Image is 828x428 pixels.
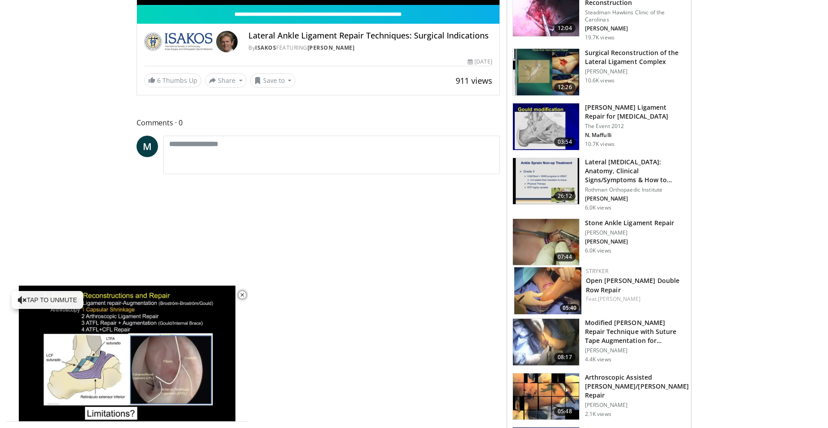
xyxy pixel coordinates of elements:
[585,238,674,245] p: [PERSON_NAME]
[513,158,579,205] img: b9614b73-979d-4b28-9abd-6f23ea361d68.150x105_q85_crop-smart_upscale.jpg
[585,34,615,41] p: 19.7K views
[513,219,579,265] img: 5c988a3b-ab12-4801-b86e-0073d8051b9e.150x105_q85_crop-smart_upscale.jpg
[585,48,686,66] h3: Surgical Reconstruction of the Lateral Ligament Complex
[585,68,686,75] p: [PERSON_NAME]
[512,373,686,420] a: 05:48 Arthroscopic Assisted [PERSON_NAME]/[PERSON_NAME] Repair [PERSON_NAME] 2.1K views
[585,103,686,121] h3: [PERSON_NAME] Ligament Repair for [MEDICAL_DATA]
[157,76,161,85] span: 6
[585,247,611,254] p: 6.0K views
[554,407,576,416] span: 05:48
[554,24,576,33] span: 12:04
[12,291,83,309] button: Tap to unmute
[137,136,158,157] a: M
[248,44,492,52] div: By FEATURING
[585,195,686,202] p: [PERSON_NAME]
[585,373,689,400] h3: Arthroscopic Assisted [PERSON_NAME]/[PERSON_NAME] Repair
[585,141,615,148] p: 10.7K views
[585,186,686,193] p: Rothman Orthopaedic Institute
[585,204,611,211] p: 6.0K views
[554,353,576,362] span: 08:17
[513,373,579,420] img: d0fd2f4f-1c14-47d9-a67d-468637f3056f.150x105_q85_crop-smart_upscale.jpg
[585,218,674,227] h3: Stone Ankle Ligament Repair
[585,158,686,184] h3: Lateral [MEDICAL_DATA]: Anatomy, Clinical Signs/Symptoms & How to…
[513,103,579,150] img: O0cEsGv5RdudyPNn4xMDoxOmtxOwKG7D_3.150x105_q85_crop-smart_upscale.jpg
[248,31,492,41] h4: Lateral Ankle Ligament Repair Techniques: Surgical Indications
[554,253,576,261] span: 07:44
[456,75,492,86] span: 911 views
[512,158,686,211] a: 26:12 Lateral [MEDICAL_DATA]: Anatomy, Clinical Signs/Symptoms & How to… Rothman Orthopaedic Inst...
[250,73,296,88] button: Save to
[513,319,579,365] img: dddd7d70-a8d3-4181-ba28-5068cc32d45d.150x105_q85_crop-smart_upscale.jpg
[554,83,576,92] span: 12:26
[585,318,686,345] h3: Modified [PERSON_NAME] Repair Technique with Suture Tape Augmentation for…
[560,304,579,312] span: 05:40
[586,295,684,303] div: Feat.
[6,286,248,422] video-js: Video Player
[512,318,686,366] a: 08:17 Modified [PERSON_NAME] Repair Technique with Suture Tape Augmentation for… [PERSON_NAME] 4....
[586,276,680,294] a: Open [PERSON_NAME] Double Row Repair
[585,9,686,23] p: Steadman Hawkins Clinic of the Carolinas
[144,73,201,87] a: 6 Thumbs Up
[585,25,686,32] p: [PERSON_NAME]
[585,77,615,84] p: 10.6K views
[554,137,576,146] span: 03:54
[585,132,686,139] p: N. Maffulli
[205,73,247,88] button: Share
[513,49,579,95] img: FZUcRHgrY5h1eNdH4xMDoxOjByO_JhYE_1.150x105_q85_crop-smart_upscale.jpg
[585,229,674,236] p: [PERSON_NAME]
[598,295,640,303] a: [PERSON_NAME]
[255,44,276,51] a: ISAKOS
[233,286,251,304] button: Close
[216,31,238,52] img: Avatar
[514,267,581,314] img: e6a7c861-6dcf-4f2d-8272-d84afc52cdf7.150x105_q85_crop-smart_upscale.jpg
[586,267,608,275] a: Stryker
[307,44,355,51] a: [PERSON_NAME]
[585,411,611,418] p: 2.1K views
[585,347,686,354] p: [PERSON_NAME]
[137,117,500,128] span: Comments 0
[585,123,686,130] p: The Event 2012
[512,48,686,96] a: 12:26 Surgical Reconstruction of the Lateral Ligament Complex [PERSON_NAME] 10.6K views
[512,218,686,266] a: 07:44 Stone Ankle Ligament Repair [PERSON_NAME] [PERSON_NAME] 6.0K views
[512,103,686,150] a: 03:54 [PERSON_NAME] Ligament Repair for [MEDICAL_DATA] The Event 2012 N. Maffulli 10.7K views
[585,402,689,409] p: [PERSON_NAME]
[585,356,611,363] p: 4.4K views
[554,192,576,201] span: 26:12
[468,58,492,66] div: [DATE]
[514,267,581,314] a: 05:40
[144,31,213,52] img: ISAKOS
